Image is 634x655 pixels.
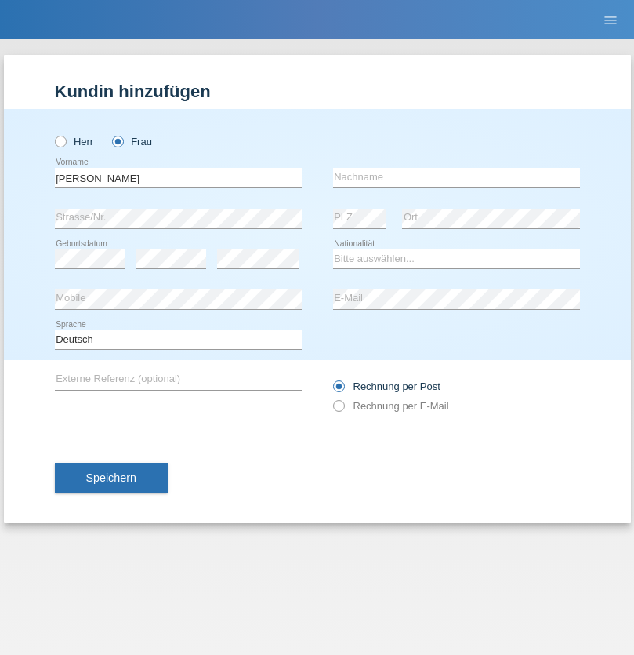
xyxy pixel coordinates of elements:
[112,136,152,147] label: Frau
[603,13,618,28] i: menu
[55,136,94,147] label: Herr
[55,136,65,146] input: Herr
[333,380,440,392] label: Rechnung per Post
[333,380,343,400] input: Rechnung per Post
[333,400,343,420] input: Rechnung per E-Mail
[112,136,122,146] input: Frau
[595,15,626,24] a: menu
[86,471,136,484] span: Speichern
[55,463,168,493] button: Speichern
[55,82,580,101] h1: Kundin hinzufügen
[333,400,449,412] label: Rechnung per E-Mail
